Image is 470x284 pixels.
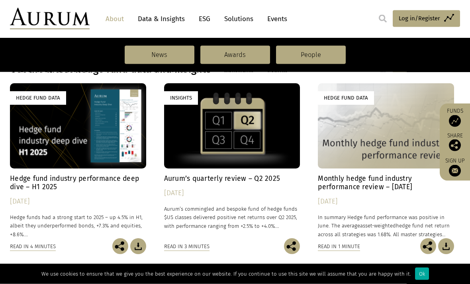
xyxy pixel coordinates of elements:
img: search.svg [379,15,387,23]
a: Hedge Fund Data Monthly hedge fund industry performance review – [DATE] [DATE] In summary Hedge f... [318,84,454,239]
a: Awards [200,46,270,64]
div: Read in 1 minute [318,243,360,251]
img: Share this post [420,239,436,255]
div: Hedge Fund Data [10,92,66,105]
a: ESG [195,12,214,26]
a: Insights Aurum’s quarterly review – Q2 2025 [DATE] Aurum’s commingled and bespoke fund of hedge f... [164,84,300,239]
p: Aurum’s commingled and bespoke fund of hedge funds $US classes delivered positive net returns ove... [164,205,300,230]
a: Sign up [444,157,466,177]
p: Hedge funds had a strong start to 2025 – up 4.5% in H1, albeit they underperformed bonds, +7.3% a... [10,213,146,239]
h4: Aurum’s quarterly review – Q2 2025 [164,175,300,183]
h4: Hedge fund industry performance deep dive – H1 2025 [10,175,146,192]
a: Hedge Fund Data Hedge fund industry performance deep dive – H1 2025 [DATE] Hedge funds had a stro... [10,84,146,239]
a: Log in/Register [393,10,460,27]
a: Funds [444,108,466,127]
div: Insights [164,92,198,105]
div: [DATE] [10,196,146,208]
div: Read in 3 minutes [164,243,210,251]
div: [DATE] [164,188,300,199]
div: Read in 4 minutes [10,243,56,251]
img: Aurum [10,8,90,29]
a: Events [263,12,287,26]
div: Hedge Fund Data [318,92,374,105]
img: Share this post [112,239,128,255]
a: News [125,46,194,64]
a: Solutions [220,12,257,26]
span: Log in/Register [399,14,440,23]
h4: Monthly hedge fund industry performance review – [DATE] [318,175,454,192]
a: Data & Insights [134,12,189,26]
div: [DATE] [318,196,454,208]
img: Access Funds [449,115,461,127]
div: Share [444,133,466,151]
img: Share this post [449,139,461,151]
img: Download Article [438,239,454,255]
img: Download Article [130,239,146,255]
img: Share this post [284,239,300,255]
img: Sign up to our newsletter [449,165,461,177]
a: About [102,12,128,26]
a: People [276,46,346,64]
p: In summary Hedge fund performance was positive in June. The average hedge fund net return across ... [318,213,454,239]
span: asset-weighted [360,223,396,229]
div: Ok [415,268,429,280]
